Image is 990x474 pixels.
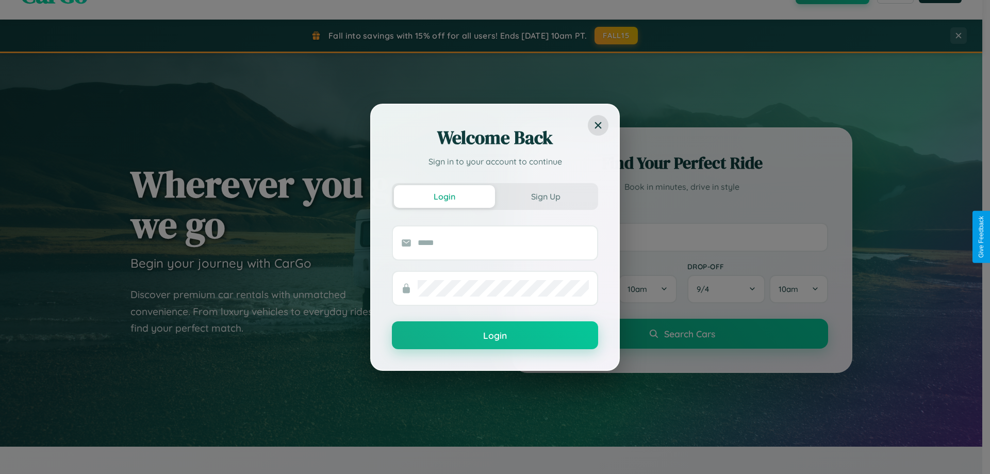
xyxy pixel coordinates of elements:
[392,321,598,349] button: Login
[978,216,985,258] div: Give Feedback
[394,185,495,208] button: Login
[392,125,598,150] h2: Welcome Back
[495,185,596,208] button: Sign Up
[392,155,598,168] p: Sign in to your account to continue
